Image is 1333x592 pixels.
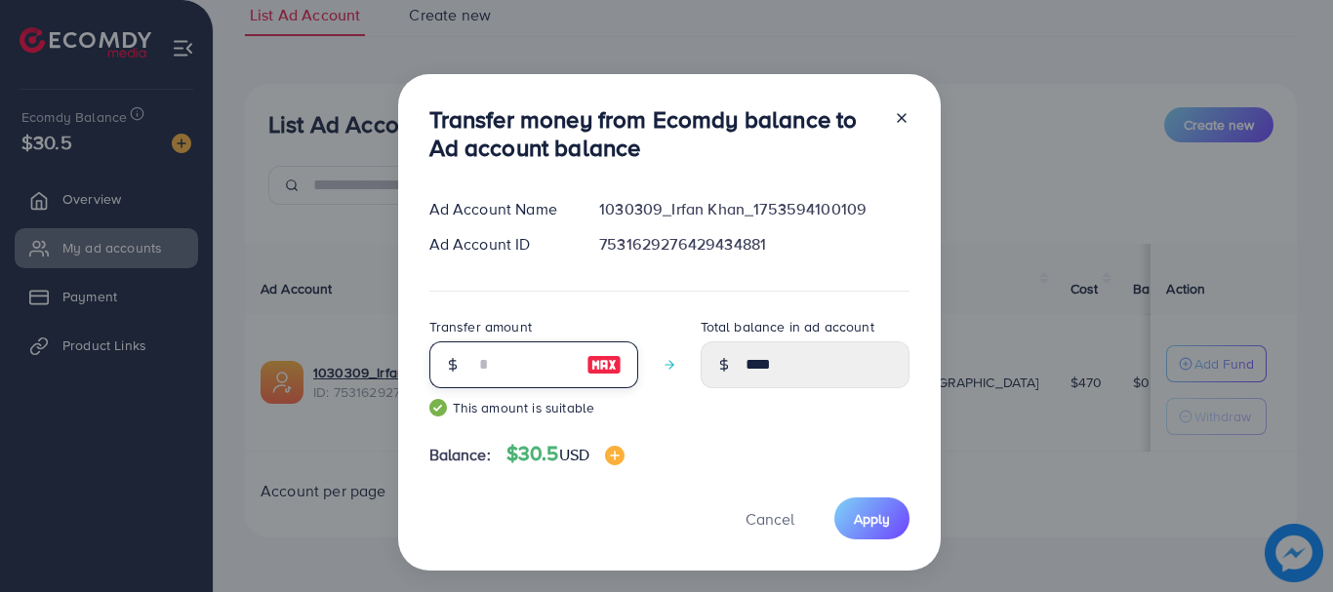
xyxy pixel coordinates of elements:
[429,398,638,417] small: This amount is suitable
[506,442,625,466] h4: $30.5
[584,233,924,256] div: 7531629276429434881
[586,353,622,376] img: image
[429,399,447,416] img: guide
[559,444,589,465] span: USD
[701,317,874,336] label: Total balance in ad account
[429,105,878,162] h3: Transfer money from Ecomdy balance to Ad account balance
[854,509,890,529] span: Apply
[429,317,532,336] label: Transfer amount
[746,508,794,530] span: Cancel
[414,233,585,256] div: Ad Account ID
[721,497,819,539] button: Cancel
[429,444,491,466] span: Balance:
[605,446,625,465] img: image
[834,497,909,539] button: Apply
[584,198,924,220] div: 1030309_Irfan Khan_1753594100109
[414,198,585,220] div: Ad Account Name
